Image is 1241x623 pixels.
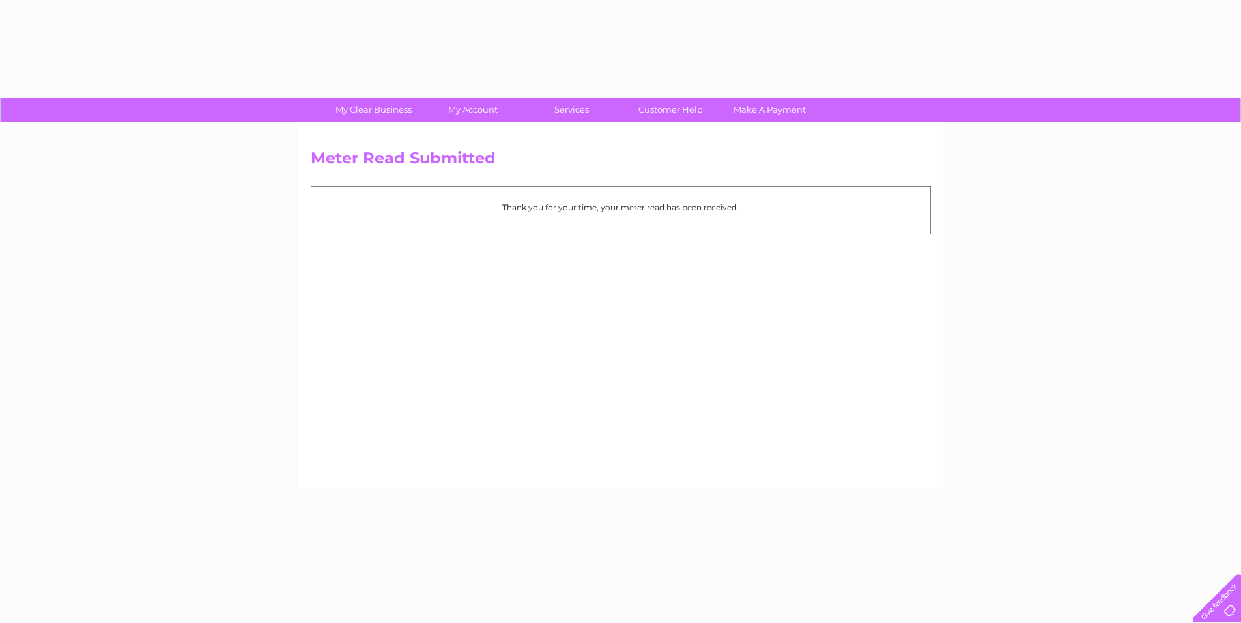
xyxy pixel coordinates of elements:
[320,98,427,122] a: My Clear Business
[311,149,931,174] h2: Meter Read Submitted
[716,98,823,122] a: Make A Payment
[419,98,526,122] a: My Account
[617,98,724,122] a: Customer Help
[518,98,625,122] a: Services
[318,201,924,214] p: Thank you for your time, your meter read has been received.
